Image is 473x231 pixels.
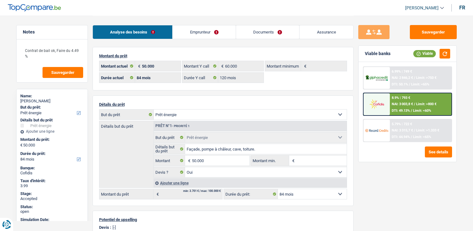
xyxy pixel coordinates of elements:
[20,196,84,201] div: Accepted
[20,105,83,110] label: But du prêt:
[153,189,160,199] span: €
[416,76,436,80] span: Limit: >750 €
[236,25,299,39] a: Documents
[182,61,218,71] label: Montant Y call
[20,209,84,214] div: open
[20,118,84,123] div: Détails but du prêt
[414,128,415,132] span: /
[392,109,410,113] span: DTI: 49.13%
[99,217,347,222] p: Potentiel de upselling
[99,61,135,71] label: Montant actuel
[411,82,429,86] span: Limit: <65%
[20,191,84,196] div: Stage:
[289,156,296,166] span: €
[405,5,439,11] span: [PERSON_NAME]
[365,125,388,136] img: Record Credits
[392,76,413,80] span: NAI: 2 846,2 €
[154,132,185,142] label: But du prêt
[20,183,84,188] div: 3.99
[51,70,74,74] span: Sauvegarder
[459,5,465,11] div: fr
[20,171,84,176] div: Cofidis
[414,102,415,106] span: /
[20,137,83,142] label: Montant du prêt:
[392,102,413,106] span: NAI: 3 003,8 €
[365,74,388,82] img: AlphaCredit
[99,54,347,58] p: Montant du prêt
[20,129,84,134] div: Ajouter une ligne
[416,102,436,106] span: Limit: >800 €
[99,225,111,230] p: Devis :
[20,99,84,104] div: [PERSON_NAME]
[182,73,218,83] label: Durée Y call
[301,61,308,71] span: €
[425,146,452,157] button: See details
[20,217,84,222] div: Simulation Date:
[392,135,410,139] span: DTI: 44.94%
[392,122,412,126] div: 5.79% | 722 €
[400,3,444,13] a: [PERSON_NAME]
[20,94,84,99] div: Name:
[414,76,415,80] span: /
[154,156,185,166] label: Montant
[99,73,135,83] label: Durée actuel
[20,151,83,156] label: Durée du prêt:
[183,190,221,192] div: min: 3.701 € / max: 100.000 €
[153,178,347,187] div: Ajouter une ligne
[416,128,439,132] span: Limit: >1.333 €
[413,50,436,57] div: Viable
[154,124,191,128] div: Prêt n°1
[265,61,301,71] label: Montant minimum
[20,204,84,209] div: Status:
[172,124,190,128] span: - Priorité 1
[413,135,431,139] span: Limit: <65%
[113,225,116,230] p: [-]
[154,144,185,154] label: Détails but du prêt
[365,98,388,110] img: Cofidis
[224,189,278,199] label: Durée du prêt:
[185,156,192,166] span: €
[410,25,457,39] button: Sauvegarder
[392,82,408,86] span: DTI: 50.1%
[413,109,431,113] span: Limit: <60%
[99,189,153,199] label: Montant du prêt
[411,135,412,139] span: /
[299,25,353,39] a: Assurance
[251,156,289,166] label: Montant min.
[411,109,412,113] span: /
[218,61,225,71] span: €
[392,96,410,100] div: 8.9% | 793 €
[392,69,412,74] div: 6.99% | 749 €
[154,167,185,177] label: Devis ?
[99,110,154,120] label: But du prêt
[99,102,347,107] p: Détails du prêt
[409,82,410,86] span: /
[365,51,390,56] div: Viable banks
[392,128,413,132] span: NAI: 3 315,7 €
[99,121,153,128] label: Détails but du prêt
[23,29,81,35] h5: Notes
[20,166,84,171] div: Banque:
[173,25,236,39] a: Emprunteur
[135,61,142,71] span: €
[20,143,23,148] span: €
[43,67,83,78] button: Sauvegarder
[93,25,173,39] a: Analyse des besoins
[20,178,84,183] div: Taux d'intérêt:
[8,4,61,12] img: TopCompare Logo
